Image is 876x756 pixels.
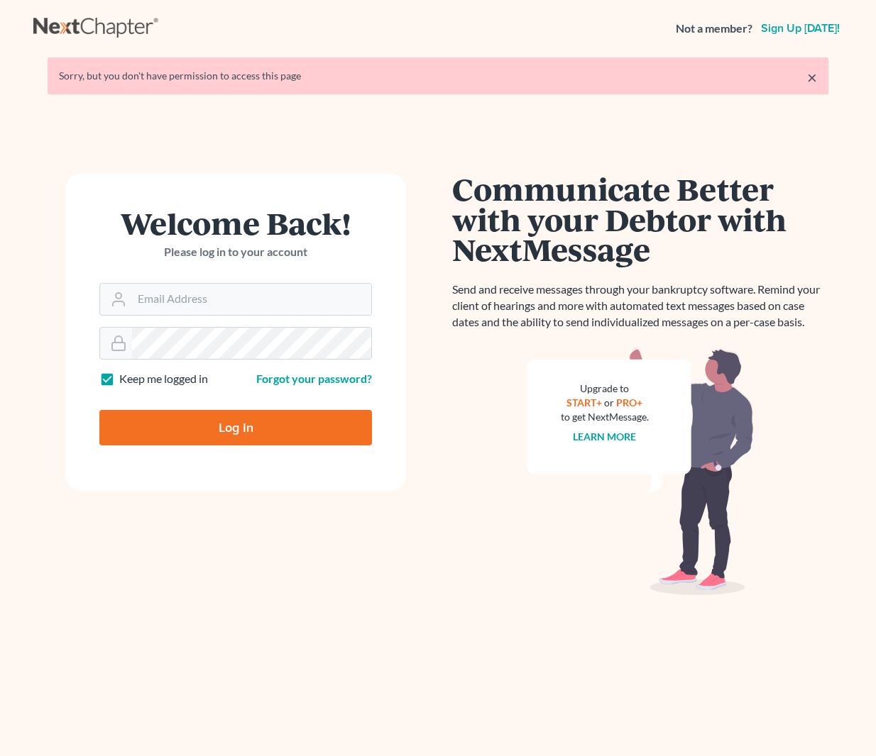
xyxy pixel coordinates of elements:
[561,382,649,396] div: Upgrade to
[99,208,372,238] h1: Welcome Back!
[256,372,372,385] a: Forgot your password?
[617,396,643,408] a: PRO+
[132,284,371,315] input: Email Address
[758,23,843,34] a: Sign up [DATE]!
[452,282,828,330] p: Send and receive messages through your bankruptcy software. Remind your client of hearings and mo...
[807,69,817,86] a: ×
[59,69,817,83] div: Sorry, but you don't have permission to access this page
[574,430,637,443] a: Learn more
[452,174,828,265] h1: Communicate Better with your Debtor with NextMessage
[561,410,649,424] div: to get NextMessage.
[676,21,752,37] strong: Not a member?
[605,396,615,408] span: or
[527,348,754,596] img: nextmessage_bg-59042aed3d76b12b5cd301f8e5b87938c9018125f34e5fa2b7a6b67550977c72.svg
[119,371,208,387] label: Keep me logged in
[99,244,372,260] p: Please log in to your account
[99,410,372,445] input: Log In
[567,396,603,408] a: START+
